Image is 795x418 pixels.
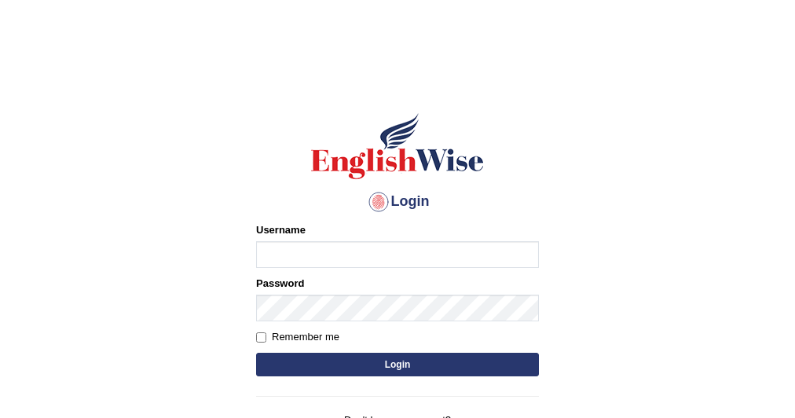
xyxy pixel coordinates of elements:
img: Logo of English Wise sign in for intelligent practice with AI [308,111,487,181]
button: Login [256,353,539,376]
label: Username [256,222,306,237]
label: Password [256,276,304,291]
h4: Login [256,189,539,214]
label: Remember me [256,329,339,345]
input: Remember me [256,332,266,343]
